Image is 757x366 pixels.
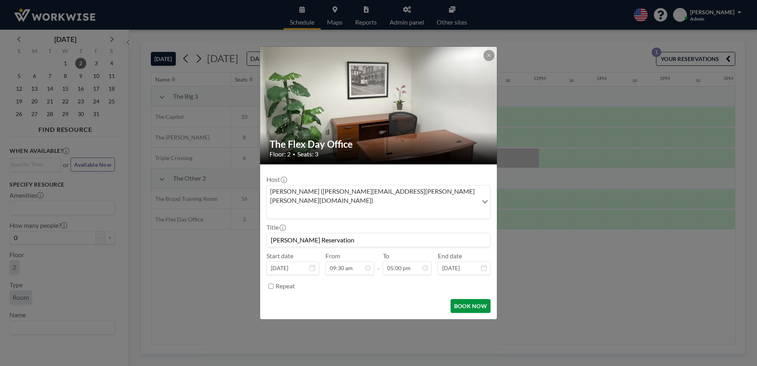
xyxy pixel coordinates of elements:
button: BOOK NOW [451,299,491,313]
input: Search for option [268,206,477,217]
span: • [293,151,295,157]
label: To [383,252,389,260]
label: Start date [266,252,293,260]
input: Beverly's reservation [267,233,490,247]
span: Floor: 2 [270,150,291,158]
span: - [377,255,380,272]
label: Host [266,175,286,183]
label: Repeat [276,282,295,290]
label: End date [438,252,462,260]
span: Seats: 3 [297,150,318,158]
img: 537.jpg [260,16,498,194]
div: Search for option [267,185,490,218]
span: [PERSON_NAME] ([PERSON_NAME][EMAIL_ADDRESS][PERSON_NAME][PERSON_NAME][DOMAIN_NAME]) [268,187,476,205]
h2: The Flex Day Office [270,138,488,150]
label: Title [266,223,285,231]
label: From [325,252,340,260]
